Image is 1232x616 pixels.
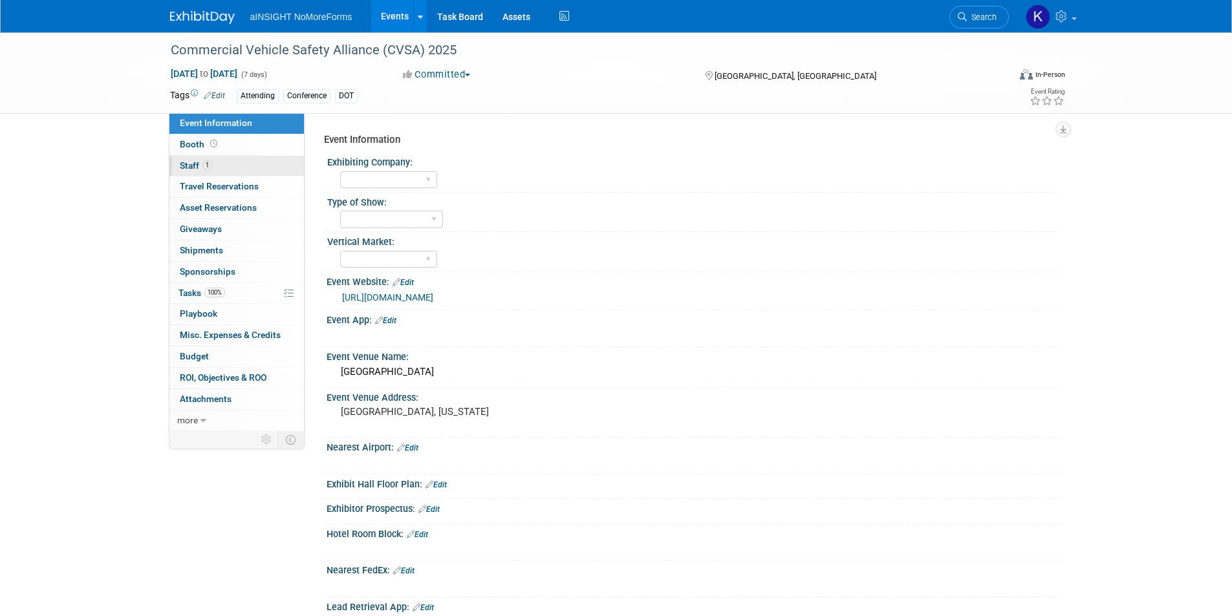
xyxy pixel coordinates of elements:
div: Event Format [933,67,1066,87]
div: In-Person [1035,70,1065,80]
span: 100% [204,288,225,297]
span: Sponsorships [180,266,235,277]
a: Asset Reservations [169,198,304,218]
div: Hotel Room Block: [327,524,1063,541]
div: Exhibit Hall Floor Plan: [327,474,1063,491]
div: Vertical Market: [327,232,1057,248]
div: Nearest Airport: [327,438,1063,454]
span: aINSIGHT NoMoreForms [250,12,352,22]
a: ROI, Objectives & ROO [169,368,304,388]
td: Personalize Event Tab Strip [255,431,278,448]
a: Travel Reservations [169,176,304,197]
div: Event Website: [327,272,1063,289]
a: Booth [169,134,304,155]
span: Giveaways [180,224,222,234]
a: Edit [413,603,434,612]
img: Kate Silvas [1026,5,1050,29]
a: Sponsorships [169,262,304,282]
div: Lead Retrieval App: [327,597,1063,614]
a: Staff1 [169,156,304,176]
span: ROI, Objectives & ROO [180,372,266,383]
span: Search [967,12,997,22]
div: Event Venue Address: [327,388,1063,404]
span: 1 [202,160,212,170]
a: Giveaways [169,219,304,240]
div: Attending [237,89,279,103]
a: Search [949,6,1009,28]
span: [GEOGRAPHIC_DATA], [GEOGRAPHIC_DATA] [715,71,876,81]
a: Shipments [169,240,304,261]
div: Exhibiting Company: [327,153,1057,169]
a: Edit [204,91,225,100]
span: to [198,69,210,79]
img: ExhibitDay [170,11,235,24]
span: Shipments [180,245,223,255]
div: Type of Show: [327,193,1057,209]
div: Event Information [324,133,1053,147]
div: Event Rating [1030,89,1064,95]
td: Toggle Event Tabs [277,431,304,448]
span: Booth not reserved yet [208,139,220,149]
a: Edit [426,480,447,489]
a: Tasks100% [169,283,304,304]
span: Attachments [180,394,232,404]
div: Exhibitor Prospectus: [327,499,1063,516]
a: Edit [407,530,428,539]
a: Budget [169,346,304,367]
span: Tasks [178,288,225,298]
td: Tags [170,89,225,103]
a: [URL][DOMAIN_NAME] [342,292,433,303]
button: Committed [398,68,475,81]
span: Misc. Expenses & Credits [180,330,281,340]
a: Event Information [169,113,304,134]
a: Misc. Expenses & Credits [169,325,304,346]
pre: [GEOGRAPHIC_DATA], [US_STATE] [341,406,619,418]
a: Edit [375,316,396,325]
a: Edit [393,278,414,287]
div: Commercial Vehicle Safety Alliance (CVSA) 2025 [166,39,989,62]
span: [DATE] [DATE] [170,68,238,80]
span: more [177,415,198,425]
span: Playbook [180,308,217,319]
img: Format-Inperson.png [1020,69,1033,80]
div: Conference [283,89,330,103]
span: (7 days) [240,70,267,79]
div: DOT [335,89,358,103]
div: Nearest FedEx: [327,560,1063,577]
a: more [169,410,304,431]
div: Event Venue Name: [327,347,1063,363]
span: Event Information [180,118,252,128]
span: Asset Reservations [180,202,257,213]
span: Budget [180,351,209,361]
a: Attachments [169,389,304,410]
a: Playbook [169,304,304,324]
span: Travel Reservations [180,181,259,191]
a: Edit [418,505,440,514]
a: Edit [397,443,418,452]
div: Event App: [327,310,1063,327]
span: Booth [180,139,220,149]
a: Edit [393,566,415,575]
span: Staff [180,160,212,171]
div: [GEOGRAPHIC_DATA] [336,362,1053,382]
